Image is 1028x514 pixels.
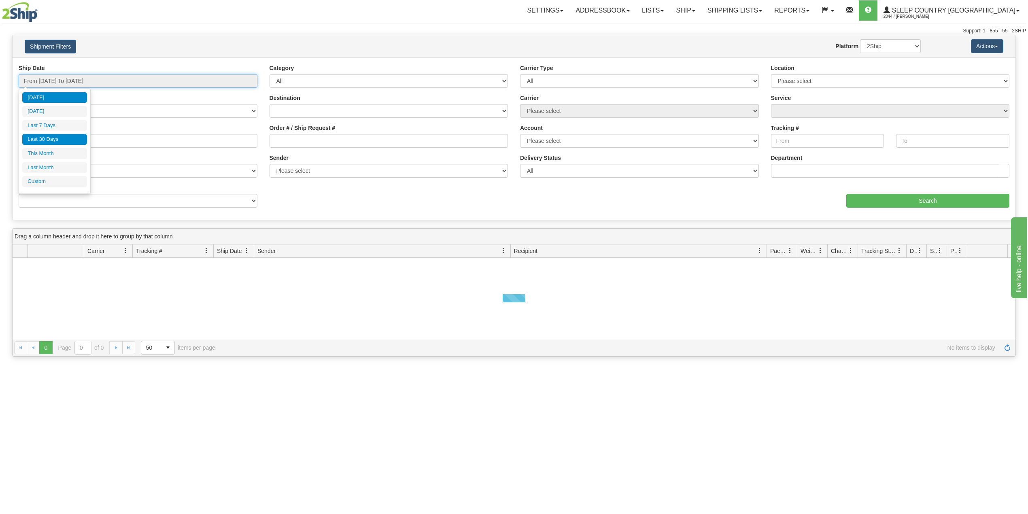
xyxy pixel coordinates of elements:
a: Ship [670,0,701,21]
label: Location [771,64,794,72]
span: Page of 0 [58,341,104,355]
a: Tracking Status filter column settings [892,244,906,257]
span: 50 [146,344,157,352]
label: Platform [835,42,858,50]
button: Shipment Filters [25,40,76,53]
a: Charge filter column settings [844,244,858,257]
span: Recipient [514,247,537,255]
span: No items to display [227,344,995,351]
span: Charge [831,247,848,255]
li: Last Month [22,162,87,173]
button: Actions [971,39,1003,53]
span: Pickup Status [950,247,957,255]
a: Sleep Country [GEOGRAPHIC_DATA] 2044 / [PERSON_NAME] [877,0,1026,21]
span: Page sizes drop down [141,341,175,355]
li: [DATE] [22,92,87,103]
span: Sender [257,247,276,255]
a: Carrier filter column settings [119,244,132,257]
li: Last 7 Days [22,120,87,131]
a: Ship Date filter column settings [240,244,254,257]
a: Pickup Status filter column settings [953,244,967,257]
li: This Month [22,148,87,159]
iframe: chat widget [1009,216,1027,298]
span: Tracking Status [861,247,896,255]
div: Support: 1 - 855 - 55 - 2SHIP [2,28,1026,34]
a: Settings [521,0,569,21]
a: Packages filter column settings [783,244,797,257]
span: Carrier [87,247,105,255]
a: Recipient filter column settings [753,244,767,257]
a: Addressbook [569,0,636,21]
label: Tracking # [771,124,799,132]
span: select [161,341,174,354]
label: Destination [270,94,300,102]
label: Service [771,94,791,102]
span: Page 0 [39,341,52,354]
a: Tracking # filter column settings [200,244,213,257]
label: Sender [270,154,289,162]
span: Weight [801,247,818,255]
img: logo2044.jpg [2,2,38,22]
input: Search [846,194,1009,208]
label: Category [270,64,294,72]
a: Refresh [1001,341,1014,354]
li: [DATE] [22,106,87,117]
a: Reports [768,0,816,21]
a: Shipping lists [701,0,768,21]
label: Department [771,154,803,162]
input: From [771,134,884,148]
a: Lists [636,0,670,21]
a: Delivery Status filter column settings [913,244,926,257]
span: Ship Date [217,247,242,255]
span: 2044 / [PERSON_NAME] [884,13,944,21]
li: Last 30 Days [22,134,87,145]
input: To [896,134,1009,148]
a: Sender filter column settings [497,244,510,257]
label: Carrier Type [520,64,553,72]
span: Sleep Country [GEOGRAPHIC_DATA] [890,7,1015,14]
span: Tracking # [136,247,162,255]
label: Ship Date [19,64,45,72]
span: Packages [770,247,787,255]
span: Shipment Issues [930,247,937,255]
div: grid grouping header [13,229,1015,244]
label: Order # / Ship Request # [270,124,336,132]
li: Custom [22,176,87,187]
span: Delivery Status [910,247,917,255]
label: Delivery Status [520,154,561,162]
label: Account [520,124,543,132]
a: Shipment Issues filter column settings [933,244,947,257]
a: Weight filter column settings [813,244,827,257]
label: Carrier [520,94,539,102]
div: live help - online [6,5,75,15]
span: items per page [141,341,215,355]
